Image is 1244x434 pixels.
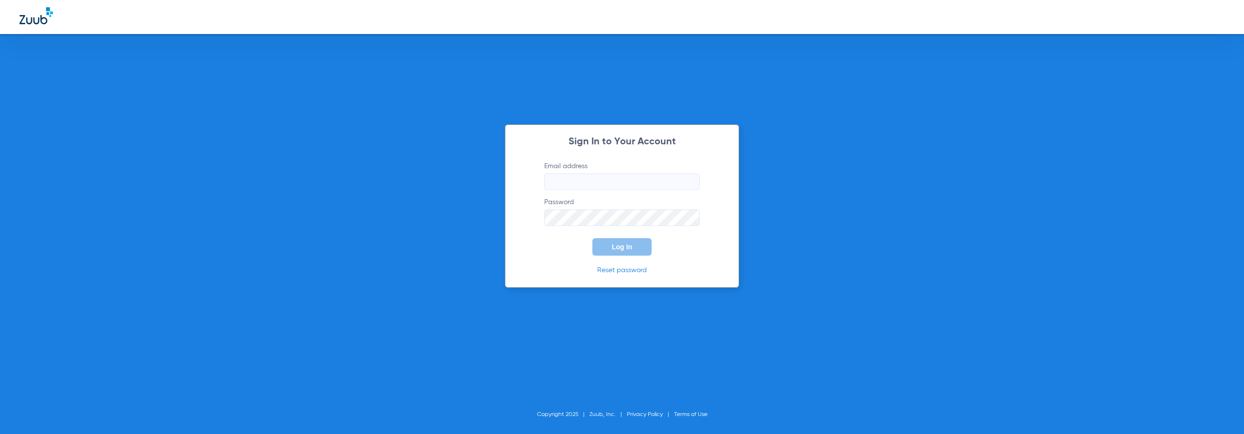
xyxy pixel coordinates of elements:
[589,410,627,419] li: Zuub, Inc.
[544,209,700,226] input: Password
[627,412,663,417] a: Privacy Policy
[674,412,708,417] a: Terms of Use
[544,161,700,190] label: Email address
[544,174,700,190] input: Email address
[537,410,589,419] li: Copyright 2025
[597,267,647,274] a: Reset password
[592,238,652,256] button: Log In
[530,137,714,147] h2: Sign In to Your Account
[544,197,700,226] label: Password
[612,243,632,251] span: Log In
[19,7,53,24] img: Zuub Logo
